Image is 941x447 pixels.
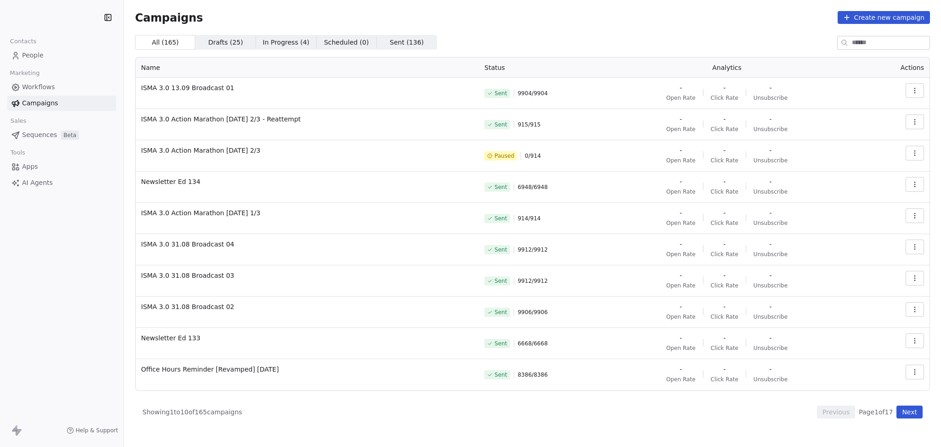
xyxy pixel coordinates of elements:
span: Sent [494,183,507,191]
span: Sent [494,246,507,253]
span: - [769,83,771,92]
span: - [769,365,771,374]
a: People [7,48,116,63]
span: Marketing [6,66,44,80]
a: AI Agents [7,175,116,190]
span: Contacts [6,34,40,48]
span: Open Rate [666,188,696,195]
span: ISMA 3.0 Action Marathon [DATE] 2/3 [141,146,473,155]
span: - [769,240,771,249]
a: Apps [7,159,116,174]
span: Sent ( 136 ) [390,38,424,47]
span: Click Rate [711,282,738,289]
span: Sent [494,90,507,97]
span: - [723,302,726,311]
span: - [769,115,771,124]
span: Click Rate [711,313,738,321]
span: Click Rate [711,251,738,258]
span: Click Rate [711,219,738,227]
span: Showing 1 to 10 of 165 campaigns [142,407,242,417]
span: - [680,240,682,249]
th: Status [479,57,594,78]
a: Help & Support [67,427,118,434]
button: Previous [817,406,855,418]
span: Unsubscribe [754,376,788,383]
span: 9904 / 9904 [518,90,548,97]
span: Help & Support [76,427,118,434]
span: Open Rate [666,251,696,258]
a: Workflows [7,80,116,95]
span: - [723,333,726,343]
span: - [680,177,682,186]
span: - [723,271,726,280]
span: - [769,146,771,155]
span: Unsubscribe [754,126,788,133]
span: - [723,177,726,186]
span: ISMA 3.0 31.08 Broadcast 04 [141,240,473,249]
span: Click Rate [711,344,738,352]
span: Scheduled ( 0 ) [324,38,369,47]
span: Click Rate [711,157,738,164]
span: Tools [6,146,29,160]
span: - [680,271,682,280]
span: Click Rate [711,94,738,102]
span: ISMA 3.0 Action Marathon [DATE] 2/3 - Reattempt [141,115,473,124]
span: - [680,115,682,124]
span: - [680,365,682,374]
span: Office Hours Reminder [Revamped] [DATE] [141,365,473,374]
span: People [22,51,44,60]
span: - [680,333,682,343]
span: 8386 / 8386 [518,371,548,378]
span: Unsubscribe [754,188,788,195]
span: 6668 / 6668 [518,340,548,347]
span: - [769,302,771,311]
span: Click Rate [711,126,738,133]
span: Open Rate [666,376,696,383]
span: - [769,271,771,280]
span: Sales [6,114,30,128]
span: Open Rate [666,94,696,102]
span: Unsubscribe [754,313,788,321]
span: Sequences [22,130,57,140]
span: Sent [494,371,507,378]
span: Campaigns [22,98,58,108]
span: - [769,177,771,186]
span: ISMA 3.0 13.09 Broadcast 01 [141,83,473,92]
span: - [723,240,726,249]
span: - [680,302,682,311]
span: Unsubscribe [754,282,788,289]
span: Apps [22,162,38,172]
th: Analytics [594,57,860,78]
span: 0 / 914 [525,152,541,160]
span: - [723,83,726,92]
span: 6948 / 6948 [518,183,548,191]
span: - [723,146,726,155]
span: 9912 / 9912 [518,246,548,253]
span: Open Rate [666,219,696,227]
span: Open Rate [666,344,696,352]
button: Next [896,406,923,418]
a: SequencesBeta [7,127,116,143]
span: 915 / 915 [518,121,541,128]
span: Sent [494,309,507,316]
span: Unsubscribe [754,344,788,352]
span: Newsletter Ed 133 [141,333,473,343]
span: - [723,208,726,218]
span: - [769,208,771,218]
span: - [680,83,682,92]
span: Open Rate [666,157,696,164]
span: Sent [494,215,507,222]
span: - [769,333,771,343]
th: Actions [860,57,930,78]
span: 914 / 914 [518,215,541,222]
span: Click Rate [711,188,738,195]
span: Beta [61,131,79,140]
span: ISMA 3.0 Action Marathon [DATE] 1/3 [141,208,473,218]
span: Paused [494,152,514,160]
span: Unsubscribe [754,157,788,164]
span: Sent [494,277,507,285]
span: ISMA 3.0 31.08 Broadcast 03 [141,271,473,280]
span: Unsubscribe [754,251,788,258]
span: Newsletter Ed 134 [141,177,473,186]
span: Open Rate [666,282,696,289]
